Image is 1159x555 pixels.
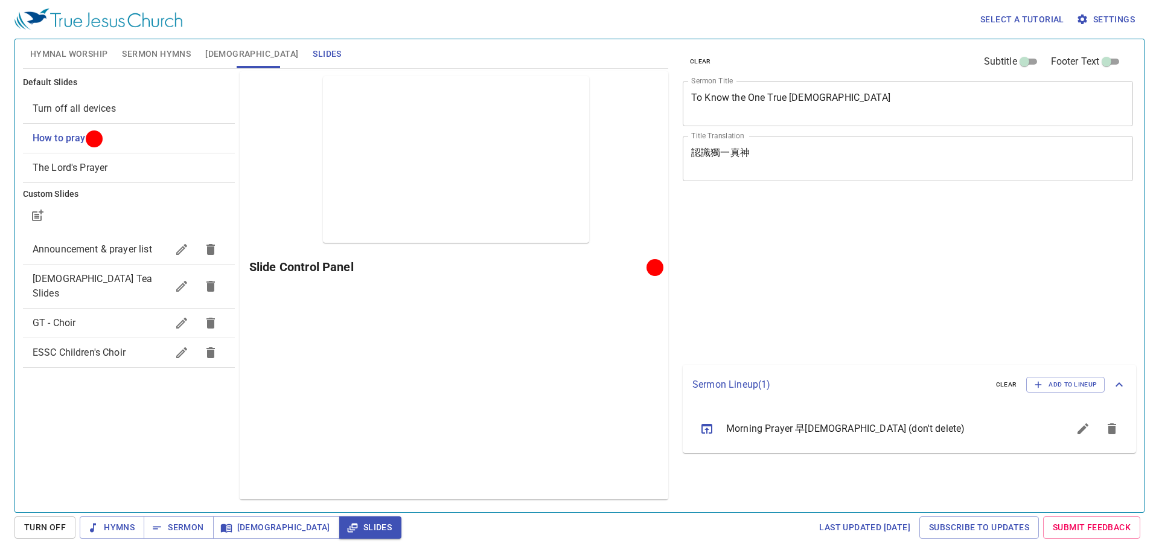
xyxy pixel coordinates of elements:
div: [DEMOGRAPHIC_DATA] Tea Slides [23,265,235,308]
iframe: from-child [678,194,1044,361]
button: Hymns [80,516,144,539]
span: Sermon Hymns [122,47,191,62]
h6: Custom Slides [23,188,235,201]
div: How to pray [23,124,235,153]
a: Subscribe to Updates [919,516,1039,539]
h6: Slide Control Panel [249,257,651,277]
textarea: To Know the One True [DEMOGRAPHIC_DATA] [691,92,1125,115]
img: True Jesus Church [14,8,182,30]
span: Add to Lineup [1034,379,1097,390]
span: [object Object] [33,132,86,144]
span: [object Object] [33,103,116,114]
div: Turn off all devices [23,94,235,123]
span: Turn Off [24,520,66,535]
span: Slides [349,520,392,535]
span: [DEMOGRAPHIC_DATA] [223,520,330,535]
div: GT - Choir [23,309,235,338]
button: clear [989,377,1024,392]
span: Submit Feedback [1053,520,1131,535]
span: [DEMOGRAPHIC_DATA] [205,47,298,62]
span: Announcement & prayer list [33,243,152,255]
button: Slides [339,516,401,539]
ul: sermon lineup list [683,405,1136,453]
span: ESSC Children's Choir [33,347,126,358]
span: Last updated [DATE] [819,520,910,535]
div: Announcement & prayer list [23,235,235,264]
p: Sermon Lineup ( 1 ) [692,377,986,392]
span: Hymns [89,520,135,535]
div: ESSC Children's Choir [23,338,235,367]
span: Morning Prayer 早[DEMOGRAPHIC_DATA] (don't delete) [726,422,1039,436]
span: clear [996,379,1017,390]
span: Subscribe to Updates [929,520,1029,535]
button: Sermon [144,516,213,539]
h6: Default Slides [23,76,235,89]
button: Settings [1074,8,1140,31]
div: Sermon Lineup(1)clearAdd to Lineup [683,365,1136,405]
button: clear [683,54,718,69]
a: Submit Feedback [1043,516,1140,539]
span: Select a tutorial [980,12,1064,27]
button: Turn Off [14,516,75,539]
span: Hymnal Worship [30,47,108,62]
span: [object Object] [33,162,108,173]
span: GT - Choir [33,317,76,329]
div: The Lord's Prayer [23,153,235,182]
span: Footer Text [1051,54,1100,69]
span: Slides [313,47,341,62]
button: Select a tutorial [975,8,1069,31]
span: Gospel Tea Slides [33,273,152,299]
span: Settings [1079,12,1135,27]
a: Last updated [DATE] [814,516,915,539]
span: Subtitle [984,54,1017,69]
button: Add to Lineup [1026,377,1105,393]
button: [DEMOGRAPHIC_DATA] [213,516,340,539]
span: clear [690,56,711,67]
textarea: 認識獨一真神 [691,147,1125,170]
span: Sermon [153,520,203,535]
